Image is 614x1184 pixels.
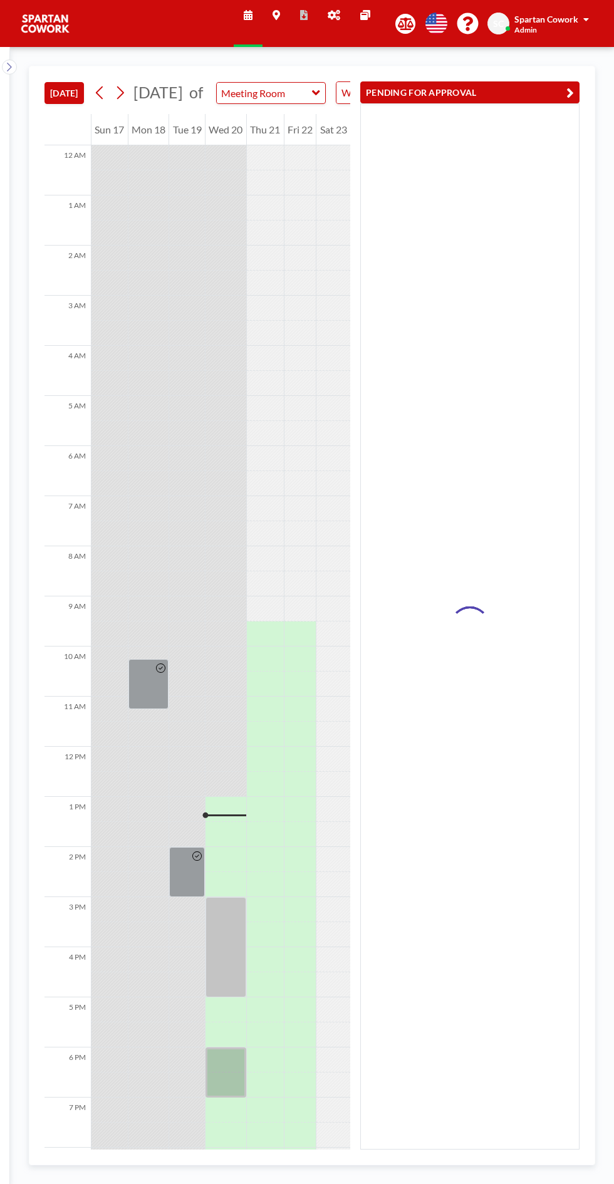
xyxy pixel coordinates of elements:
div: 10 AM [44,647,91,697]
span: Admin [514,25,537,34]
button: PENDING FOR APPROVAL [360,81,580,103]
span: WEEKLY VIEW [339,85,410,101]
div: 8 AM [44,546,91,596]
div: 5 AM [44,396,91,446]
div: 7 AM [44,496,91,546]
div: Tue 19 [169,114,205,145]
div: Wed 20 [206,114,246,145]
div: 1 AM [44,195,91,246]
span: of [189,83,203,102]
div: 2 PM [44,847,91,897]
button: [DATE] [44,82,84,104]
div: 7 PM [44,1098,91,1148]
div: 6 AM [44,446,91,496]
div: Sun 17 [91,114,128,145]
div: 4 PM [44,947,91,997]
div: 6 PM [44,1047,91,1098]
div: 5 PM [44,997,91,1047]
div: 2 AM [44,246,91,296]
div: Search for option [336,82,445,103]
span: Spartan Cowork [514,14,578,24]
div: 11 AM [44,697,91,747]
div: 3 AM [44,296,91,346]
div: Mon 18 [128,114,169,145]
div: 12 AM [44,145,91,195]
div: Fri 22 [284,114,316,145]
div: 4 AM [44,346,91,396]
div: 1 PM [44,797,91,847]
div: 12 PM [44,747,91,797]
div: 9 AM [44,596,91,647]
img: organization-logo [20,11,70,36]
div: Thu 21 [247,114,284,145]
span: [DATE] [133,83,183,101]
div: Sat 23 [316,114,350,145]
input: Meeting Room [217,83,313,103]
span: SC [493,18,504,29]
div: 3 PM [44,897,91,947]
